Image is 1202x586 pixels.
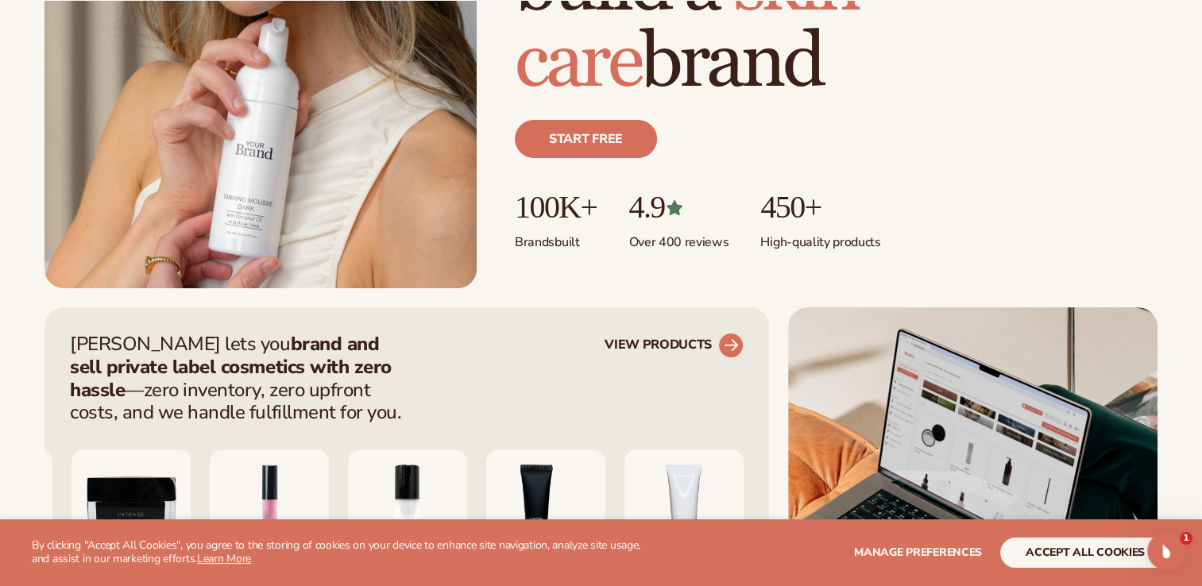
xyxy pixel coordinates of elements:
button: Manage preferences [854,538,982,568]
p: 100K+ [515,190,597,225]
p: 450+ [760,190,880,225]
p: Over 400 reviews [628,225,729,251]
a: Start free [515,120,657,158]
a: VIEW PRODUCTS [605,333,744,358]
img: Moisturizer. [72,449,191,569]
button: accept all cookies [1000,538,1170,568]
span: Manage preferences [854,545,982,560]
p: Brands built [515,225,597,251]
img: Smoothing lip balm. [486,449,605,569]
p: [PERSON_NAME] lets you —zero inventory, zero upfront costs, and we handle fulfillment for you. [70,333,412,424]
p: 4.9 [628,190,729,225]
img: Moisturizing lotion. [348,449,467,569]
img: Pink lip gloss. [210,449,329,569]
strong: brand and sell private label cosmetics with zero hassle [70,331,392,403]
p: By clicking "Accept All Cookies", you agree to the storing of cookies on your device to enhance s... [32,539,652,566]
iframe: Intercom live chat [1147,532,1185,570]
span: 1 [1180,532,1192,545]
p: High-quality products [760,225,880,251]
img: Vitamin c cleanser. [624,449,744,569]
a: Learn More [197,551,251,566]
